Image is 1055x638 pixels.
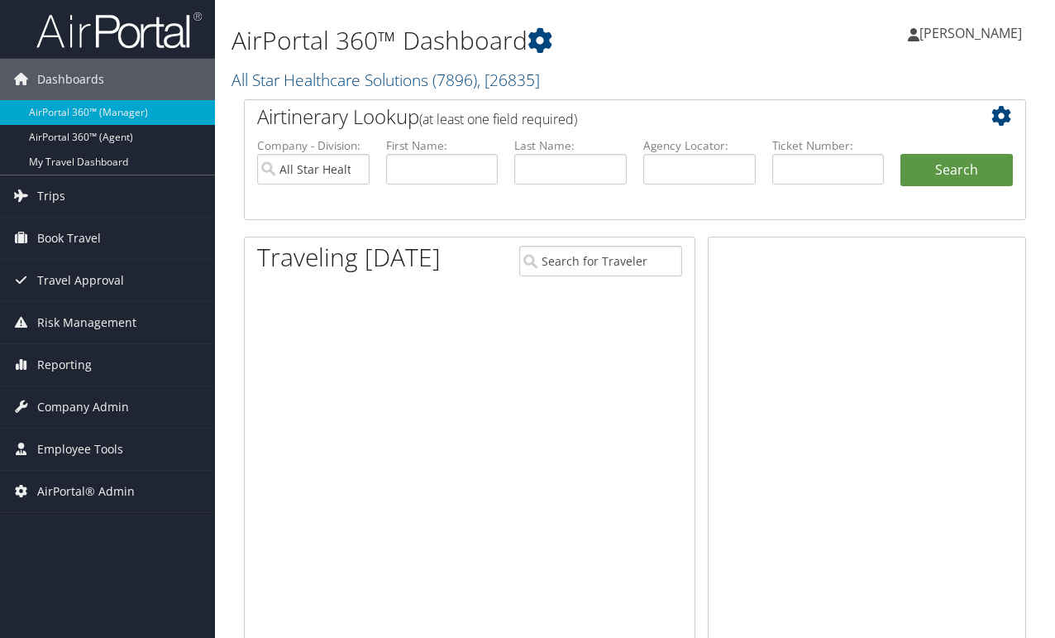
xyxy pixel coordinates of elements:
span: [PERSON_NAME] [919,24,1022,42]
span: Trips [37,175,65,217]
span: AirPortal® Admin [37,471,135,512]
input: Search for Traveler [519,246,681,276]
h2: Airtinerary Lookup [257,103,948,131]
span: ( 7896 ) [432,69,477,91]
button: Search [900,154,1013,187]
label: First Name: [386,137,499,154]
label: Company - Division: [257,137,370,154]
h1: Traveling [DATE] [257,240,441,275]
span: Employee Tools [37,429,123,470]
label: Ticket Number: [772,137,885,154]
a: All Star Healthcare Solutions [232,69,540,91]
span: Company Admin [37,386,129,428]
span: Travel Approval [37,260,124,301]
span: (at least one field required) [419,110,577,128]
span: Book Travel [37,218,101,259]
label: Last Name: [514,137,627,154]
label: Agency Locator: [643,137,756,154]
span: Reporting [37,344,92,386]
span: Risk Management [37,302,136,343]
a: [PERSON_NAME] [908,8,1038,58]
span: Dashboards [37,59,104,100]
h1: AirPortal 360™ Dashboard [232,23,770,58]
span: , [ 26835 ] [477,69,540,91]
img: airportal-logo.png [36,11,202,50]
